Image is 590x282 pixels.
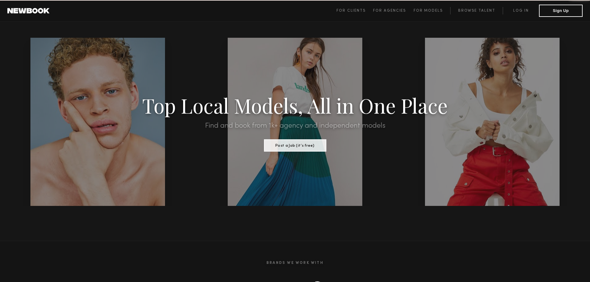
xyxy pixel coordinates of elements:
[336,9,366,13] span: For Clients
[264,139,326,152] button: Post a Job (it’s free)
[44,96,546,115] h1: Top Local Models, All in One Place
[414,7,450,14] a: For Models
[450,7,503,14] a: Browse Talent
[111,253,479,272] h2: Brands We Work With
[539,5,583,17] button: Sign Up
[414,9,443,13] span: For Models
[373,7,413,14] a: For Agencies
[373,9,406,13] span: For Agencies
[336,7,373,14] a: For Clients
[264,141,326,148] a: Post a Job (it’s free)
[44,122,546,129] h2: Find and book from 1k+ agency and independent models
[503,7,539,14] a: Log in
